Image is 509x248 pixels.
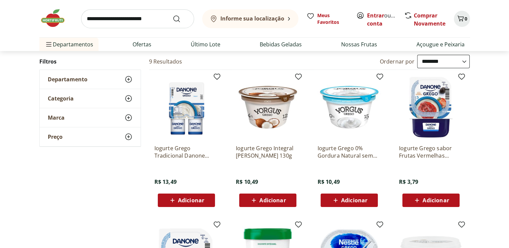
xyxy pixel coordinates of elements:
[306,12,348,26] a: Meus Favoritos
[399,75,463,139] img: Iogurte Grego sabor Frutas Vermelhas Danone 90g
[133,40,151,48] a: Ofertas
[45,36,93,52] span: Departamentos
[48,114,65,121] span: Marca
[317,12,348,26] span: Meus Favoritos
[367,12,384,19] a: Entrar
[402,194,460,207] button: Adicionar
[40,70,141,89] button: Departamento
[39,8,73,28] img: Hortifruti
[48,133,63,140] span: Preço
[239,194,296,207] button: Adicionar
[154,178,177,185] span: R$ 13,49
[341,40,377,48] a: Nossas Frutas
[202,9,298,28] button: Informe sua localização
[48,76,87,83] span: Departamento
[236,144,300,159] a: Iogurte Grego Integral [PERSON_NAME] 130g
[416,40,465,48] a: Açougue e Peixaria
[40,89,141,108] button: Categoria
[260,40,302,48] a: Bebidas Geladas
[154,75,218,139] img: Iogurte Grego Tradicional Danone 340g
[48,95,74,102] span: Categoria
[399,144,463,159] a: Iogurte Grego sabor Frutas Vermelhas Danone 90g
[454,11,470,27] button: Carrinho
[40,108,141,127] button: Marca
[40,127,141,146] button: Preço
[321,194,378,207] button: Adicionar
[317,75,381,139] img: Iogurte Grego 0% Gordura Natural sem Lactose Yorgus 130g
[158,194,215,207] button: Adicionar
[414,12,445,27] a: Comprar Novamente
[259,198,286,203] span: Adicionar
[178,198,204,203] span: Adicionar
[341,198,367,203] span: Adicionar
[399,178,418,185] span: R$ 3,79
[423,198,449,203] span: Adicionar
[149,58,182,65] h2: 9 Resultados
[367,11,397,28] span: ou
[191,40,220,48] a: Último Lote
[380,58,415,65] label: Ordernar por
[45,36,53,52] button: Menu
[317,144,381,159] a: Iogurte Grego 0% Gordura Natural sem Lactose Yorgus 130g
[173,15,189,23] button: Submit Search
[220,15,284,22] b: Informe sua localização
[39,55,141,68] h2: Filtros
[465,15,467,22] span: 0
[236,178,258,185] span: R$ 10,49
[367,12,404,27] a: Criar conta
[81,9,194,28] input: search
[154,144,218,159] a: Iogurte Grego Tradicional Danone 340g
[236,75,300,139] img: Iogurte Grego Integral Coco Yorgus 130g
[317,178,339,185] span: R$ 10,49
